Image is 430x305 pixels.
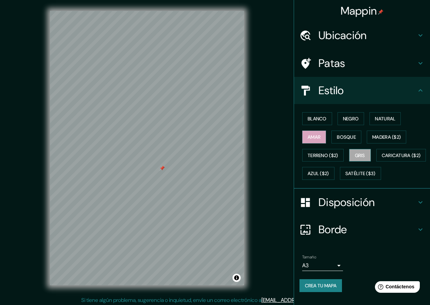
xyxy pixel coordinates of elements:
button: Azul ($2) [302,167,334,180]
font: Patas [319,56,345,70]
div: Estilo [294,77,430,104]
a: [EMAIL_ADDRESS][DOMAIN_NAME] [261,296,345,304]
font: Ubicación [319,28,367,43]
button: Activar o desactivar atribución [233,274,241,282]
font: Bosque [337,134,356,140]
img: pin-icon.png [378,9,383,15]
div: Disposición [294,189,430,216]
button: Blanco [302,112,332,125]
div: Borde [294,216,430,243]
div: A3 [302,260,343,271]
canvas: Mapa [50,11,244,285]
button: Natural [369,112,401,125]
div: Ubicación [294,22,430,49]
button: Satélite ($3) [340,167,381,180]
div: Patas [294,50,430,77]
button: Amar [302,131,326,143]
button: Terreno ($2) [302,149,344,162]
font: Crea tu mapa [305,283,337,289]
font: Madera ($2) [372,134,401,140]
font: Negro [343,116,359,122]
font: Mappin [341,4,377,18]
font: Azul ($2) [308,171,329,177]
button: Caricatura ($2) [376,149,426,162]
button: Madera ($2) [367,131,406,143]
font: Disposición [319,195,375,209]
font: Si tiene algún problema, sugerencia o inquietud, envíe un correo electrónico a [81,296,261,304]
button: Crea tu mapa [299,279,342,292]
iframe: Lanzador de widgets de ayuda [369,278,423,298]
font: Estilo [319,83,344,98]
button: Negro [338,112,364,125]
font: Satélite ($3) [345,171,376,177]
font: Blanco [308,116,327,122]
font: Gris [355,152,365,158]
font: Caricatura ($2) [382,152,421,158]
font: Tamaño [302,254,316,260]
font: A3 [302,262,309,269]
font: Borde [319,222,347,237]
button: Bosque [331,131,361,143]
font: Terreno ($2) [308,152,338,158]
font: Amar [308,134,321,140]
button: Gris [349,149,371,162]
font: Natural [375,116,395,122]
